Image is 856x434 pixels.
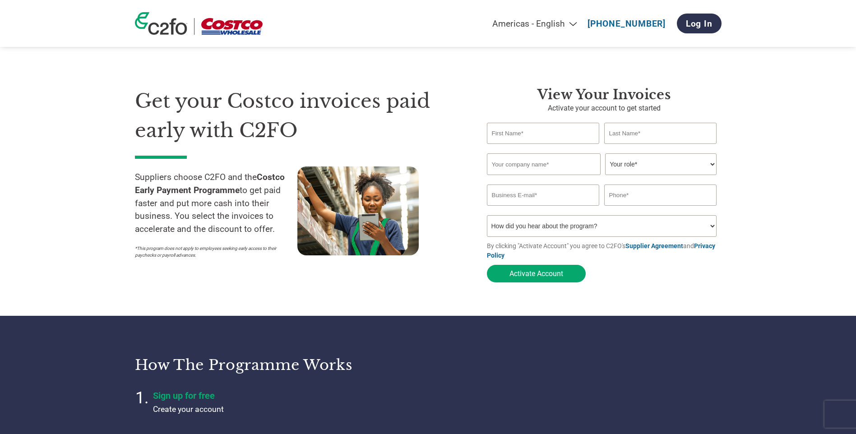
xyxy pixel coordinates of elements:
[135,12,187,35] img: c2fo logo
[135,356,417,374] h3: How the programme works
[588,18,666,29] a: [PHONE_NUMBER]
[604,207,717,212] div: Inavlid Phone Number
[135,87,460,145] h1: Get your Costco invoices paid early with C2FO
[487,265,586,282] button: Activate Account
[487,103,722,114] p: Activate your account to get started
[487,87,722,103] h3: View your invoices
[487,241,722,260] p: By clicking "Activate Account" you agree to C2FO's and
[487,145,600,150] div: Invalid first name or first name is too long
[135,245,288,259] p: *This program does not apply to employees seeking early access to their paychecks or payroll adva...
[605,153,717,175] select: Title/Role
[201,18,263,35] img: Costco
[677,14,722,33] a: Log In
[135,171,297,236] p: Suppliers choose C2FO and the to get paid faster and put more cash into their business. You selec...
[487,207,600,212] div: Inavlid Email Address
[487,153,601,175] input: Your company name*
[487,185,600,206] input: Invalid Email format
[487,176,717,181] div: Invalid company name or company name is too long
[625,242,683,249] a: Supplier Agreement
[487,123,600,144] input: First Name*
[135,172,285,195] strong: Costco Early Payment Programme
[604,145,717,150] div: Invalid last name or last name is too long
[604,185,717,206] input: Phone*
[153,403,379,415] p: Create your account
[487,242,715,259] a: Privacy Policy
[604,123,717,144] input: Last Name*
[153,390,379,401] h4: Sign up for free
[297,166,419,255] img: supply chain worker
